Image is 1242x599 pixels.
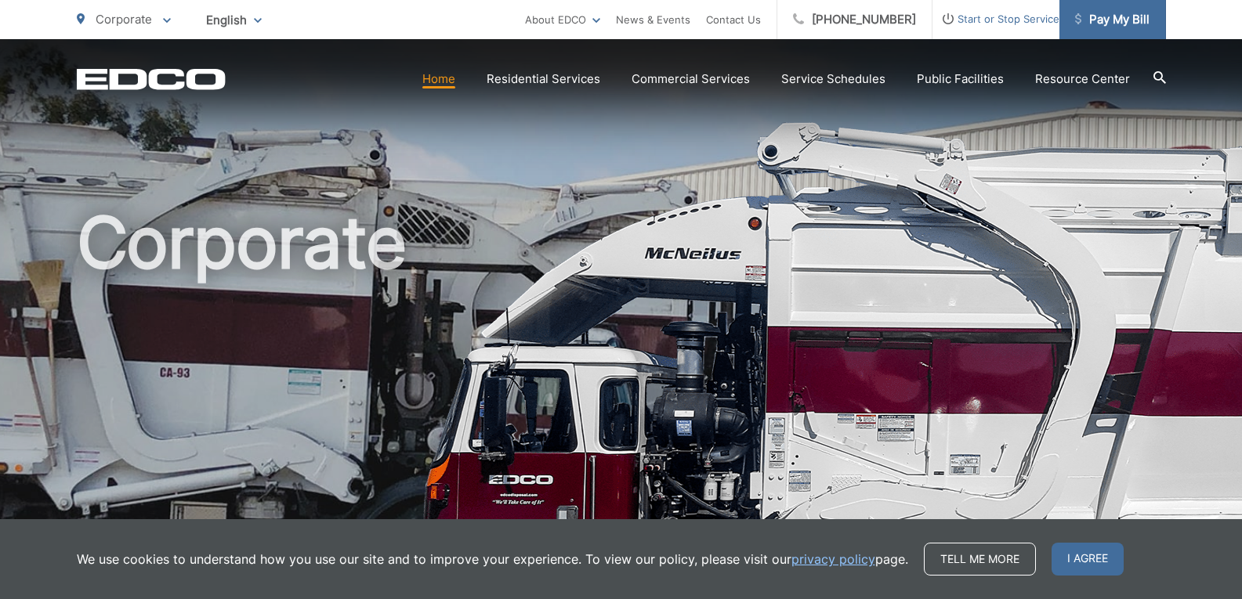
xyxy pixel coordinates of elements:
a: Home [422,70,455,88]
a: Residential Services [487,70,600,88]
a: Service Schedules [781,70,885,88]
span: Pay My Bill [1075,10,1150,29]
span: Corporate [96,12,152,27]
span: I agree [1052,543,1124,576]
a: Resource Center [1035,70,1130,88]
a: EDCD logo. Return to the homepage. [77,68,226,90]
a: News & Events [616,10,690,29]
p: We use cookies to understand how you use our site and to improve your experience. To view our pol... [77,550,908,568]
a: Contact Us [706,10,761,29]
a: About EDCO [525,10,600,29]
a: Commercial Services [632,70,750,88]
a: Public Facilities [917,70,1004,88]
span: English [194,6,273,34]
a: privacy policy [791,550,875,568]
a: Tell me more [924,543,1036,576]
